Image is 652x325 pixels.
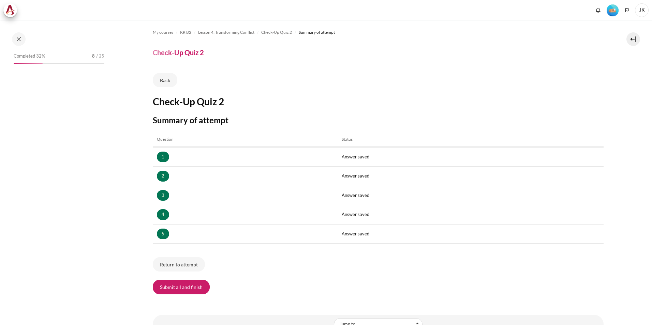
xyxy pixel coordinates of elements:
[3,3,20,17] a: Architeck Architeck
[153,29,173,35] span: My courses
[338,186,604,205] td: Answer saved
[157,209,169,220] a: 4
[261,29,292,35] span: Check-Up Quiz 2
[153,257,205,272] button: Return to attempt
[157,190,169,201] a: 3
[157,152,169,162] a: 1
[153,280,210,294] button: Submit all and finish
[338,224,604,244] td: Answer saved
[622,5,632,15] button: Languages
[153,95,604,108] h2: Check-Up Quiz 2
[261,28,292,36] a: Check-Up Quiz 2
[5,5,15,15] img: Architeck
[635,3,649,17] a: User menu
[14,63,43,64] div: 32%
[635,3,649,17] span: JK
[96,53,104,60] span: / 25
[198,29,254,35] span: Lesson 4: Transforming Conflict
[92,53,95,60] span: 8
[153,28,173,36] a: My courses
[299,29,335,35] span: Summary of attempt
[14,53,45,60] span: Completed 32%
[198,28,254,36] a: Lesson 4: Transforming Conflict
[338,205,604,225] td: Answer saved
[338,167,604,186] td: Answer saved
[153,73,177,87] a: Back
[157,171,169,182] a: 2
[593,5,603,15] div: Show notification window with no new notifications
[607,4,619,16] img: Level #2
[153,27,604,38] nav: Navigation bar
[153,115,604,125] h3: Summary of attempt
[338,132,604,147] th: Status
[338,147,604,167] td: Answer saved
[157,229,169,239] a: 5
[180,28,191,36] a: KR B2
[153,48,204,57] h4: Check-Up Quiz 2
[604,4,621,16] a: Level #2
[180,29,191,35] span: KR B2
[153,132,338,147] th: Question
